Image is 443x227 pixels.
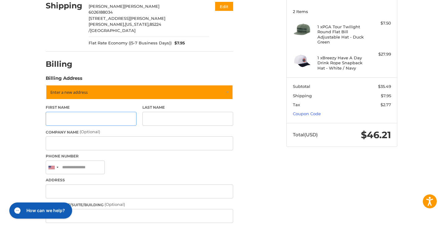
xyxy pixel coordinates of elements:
[46,59,82,69] h2: Billing
[89,22,161,33] span: 85224 /
[46,202,233,208] label: Apartment/Suite/Building
[293,84,310,89] span: Subtotal
[367,20,391,26] div: $7.50
[46,129,233,135] label: Company Name
[361,129,391,141] span: $46.21
[50,89,88,95] span: Enter a new address
[46,105,136,110] label: First Name
[142,105,233,110] label: Last Name
[6,200,74,221] iframe: Gorgias live chat messenger
[215,2,233,11] button: Edit
[125,22,150,27] span: [US_STATE],
[89,40,172,46] span: Flat Rate Economy ((5-7 Business Days))
[46,75,82,85] legend: Billing Address
[124,4,159,9] span: [PERSON_NAME]
[381,93,391,98] span: $7.95
[89,22,125,27] span: [PERSON_NAME],
[378,84,391,89] span: $35.49
[293,93,312,98] span: Shipping
[317,55,365,70] h4: 1 x Breezy Have A Day Drink Rope Snapback Hat - White / Navy
[46,161,60,174] div: United States: +1
[80,129,100,134] small: (Optional)
[172,40,185,46] span: $7.95
[46,1,82,11] h2: Shipping
[293,102,300,107] span: Tax
[104,202,125,207] small: (Optional)
[367,51,391,57] div: $27.99
[46,153,233,159] label: Phone Number
[293,132,318,138] span: Total (USD)
[89,10,113,15] span: 6026188034
[46,177,233,183] label: Address
[89,16,165,21] span: [STREET_ADDRESS][PERSON_NAME]
[89,4,124,9] span: [PERSON_NAME]
[317,24,365,44] h4: 1 x PGA Tour Twilight Round Flat Bill Adjustable Hat - Duck Green
[293,9,391,14] h3: 2 Items
[90,28,136,33] span: [GEOGRAPHIC_DATA]
[381,102,391,107] span: $2.77
[46,85,233,100] a: Enter or select a different address
[293,111,321,116] a: Coupon Code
